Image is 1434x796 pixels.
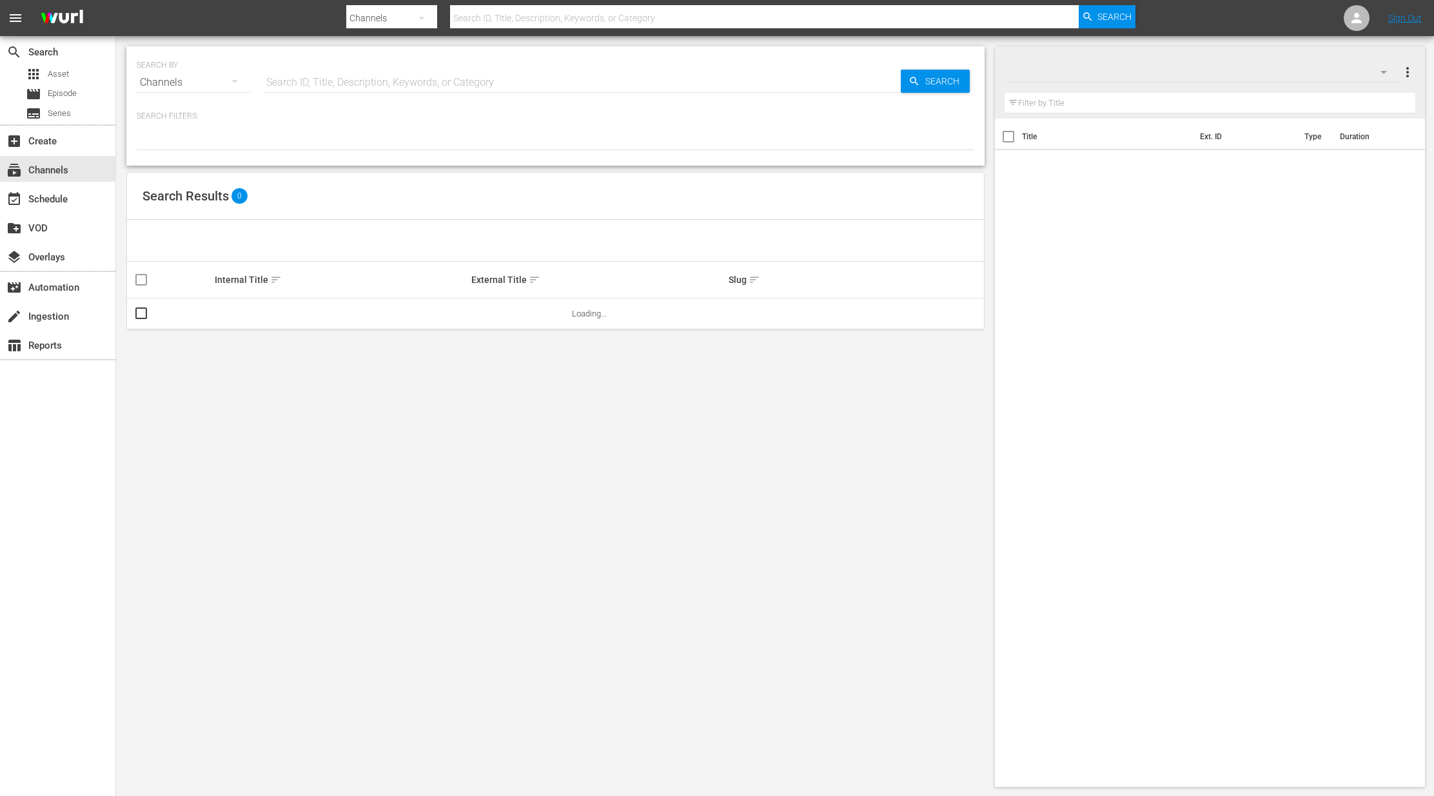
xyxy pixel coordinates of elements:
[729,272,982,287] div: Slug
[1192,119,1297,155] th: Ext. ID
[529,274,540,286] span: sort
[471,272,725,287] div: External Title
[8,10,23,26] span: menu
[26,86,41,102] span: Episode
[26,66,41,82] span: Asset
[901,70,970,93] button: Search
[6,280,22,295] span: Automation
[215,272,468,287] div: Internal Title
[6,191,22,207] span: Schedule
[142,188,229,204] span: Search Results
[6,44,22,60] span: Search
[48,87,77,100] span: Episode
[6,220,22,236] span: VOD
[1400,57,1415,88] button: more_vert
[1079,5,1135,28] button: Search
[6,162,22,178] span: Channels
[270,274,282,286] span: sort
[6,338,22,353] span: Reports
[1400,64,1415,80] span: more_vert
[920,70,970,93] span: Search
[6,249,22,265] span: Overlays
[48,107,71,120] span: Series
[137,64,250,101] div: Channels
[1022,119,1193,155] th: Title
[231,188,248,204] span: 0
[749,274,760,286] span: sort
[26,106,41,121] span: Series
[1332,119,1409,155] th: Duration
[137,111,974,122] p: Search Filters:
[6,133,22,149] span: Create
[1388,13,1422,23] a: Sign Out
[48,68,69,81] span: Asset
[572,309,607,318] span: Loading...
[6,309,22,324] span: Ingestion
[31,3,93,34] img: ans4CAIJ8jUAAAAAAAAAAAAAAAAAAAAAAAAgQb4GAAAAAAAAAAAAAAAAAAAAAAAAJMjXAAAAAAAAAAAAAAAAAAAAAAAAgAT5G...
[1097,5,1132,28] span: Search
[1297,119,1332,155] th: Type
